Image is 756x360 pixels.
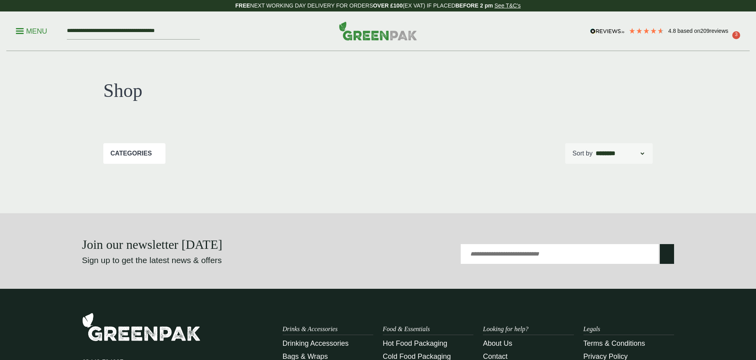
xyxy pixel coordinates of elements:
[732,31,740,39] span: 3
[82,237,222,252] strong: Join our newsletter [DATE]
[16,27,47,36] p: Menu
[483,339,512,347] a: About Us
[339,21,417,40] img: GreenPak Supplies
[668,28,677,34] span: 4.8
[82,254,348,267] p: Sign up to get the latest news & offers
[235,2,250,9] strong: FREE
[16,27,47,34] a: Menu
[583,339,645,347] a: Terms & Conditions
[110,149,152,158] p: Categories
[373,2,403,9] strong: OVER £100
[700,28,709,34] span: 209
[629,27,664,34] div: 4.78 Stars
[283,339,349,347] a: Drinking Accessories
[594,149,646,158] select: Shop order
[494,2,520,9] a: See T&C's
[678,28,701,34] span: Based on
[383,339,447,347] a: Hot Food Packaging
[572,149,593,158] p: Sort by
[82,313,201,341] img: GreenPak Supplies
[103,79,378,102] h1: Shop
[590,28,625,34] img: REVIEWS.io
[455,2,493,9] strong: BEFORE 2 pm
[710,28,728,34] span: reviews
